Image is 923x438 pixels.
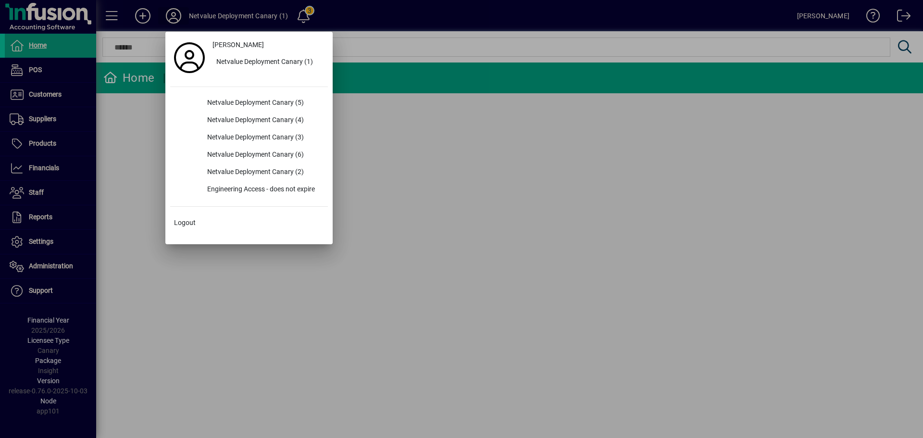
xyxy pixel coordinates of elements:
[209,37,328,54] a: [PERSON_NAME]
[170,129,328,147] button: Netvalue Deployment Canary (3)
[170,181,328,199] button: Engineering Access - does not expire
[170,214,328,232] button: Logout
[200,164,328,181] div: Netvalue Deployment Canary (2)
[170,112,328,129] button: Netvalue Deployment Canary (4)
[200,147,328,164] div: Netvalue Deployment Canary (6)
[209,54,328,71] button: Netvalue Deployment Canary (1)
[212,40,264,50] span: [PERSON_NAME]
[170,95,328,112] button: Netvalue Deployment Canary (5)
[200,181,328,199] div: Engineering Access - does not expire
[170,164,328,181] button: Netvalue Deployment Canary (2)
[200,129,328,147] div: Netvalue Deployment Canary (3)
[170,49,209,66] a: Profile
[170,147,328,164] button: Netvalue Deployment Canary (6)
[200,95,328,112] div: Netvalue Deployment Canary (5)
[174,218,196,228] span: Logout
[200,112,328,129] div: Netvalue Deployment Canary (4)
